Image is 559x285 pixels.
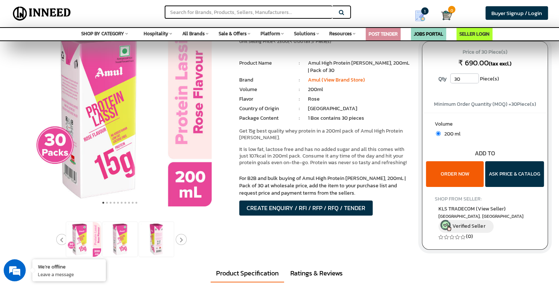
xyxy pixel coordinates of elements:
a: Amul (View Brand Store) [308,76,365,84]
li: Product Name [239,59,291,67]
li: Flavor [239,95,291,103]
button: 3 [109,199,112,206]
a: POST TENDER [369,30,398,37]
li: 200ml [308,86,411,93]
li: Volume [239,86,291,93]
p: For B2B and bulk buying of Amul High Protein [PERSON_NAME], 200mL | Pack of 30 at wholesale price... [239,175,411,197]
li: : [291,115,308,122]
div: Unit Selling Price: ( Tax ) [239,39,411,45]
a: KLS TRADECOM (View Seller) [GEOGRAPHIC_DATA], [GEOGRAPHIC_DATA] Verified Seller [438,205,531,233]
li: Country of Origin [239,105,291,112]
li: Rose [308,95,411,103]
img: Show My Quotes [415,10,426,21]
h4: SHOP FROM SELLER: [435,196,535,202]
button: 9 [131,199,135,206]
li: : [291,59,308,67]
button: 1 [101,199,105,206]
span: Price of 30 Piece(s) [429,46,541,58]
span: Sale & Offers [219,30,247,37]
img: Cart [441,10,452,21]
img: inneed-verified-seller-icon.png [440,220,451,231]
span: SHOP BY CATEGORY [81,30,124,37]
li: Package Content [239,115,291,122]
button: 4 [112,199,116,206]
div: ADD TO [422,149,548,158]
li: [GEOGRAPHIC_DATA] [308,105,411,112]
span: Piece(s) [480,73,499,84]
button: 2 [105,199,109,206]
button: 8 [127,199,131,206]
div: We're offline [38,263,100,270]
img: salesiqlogo_leal7QplfZFryJ6FIlVepeu7OftD7mt8q6exU6-34PB8prfIgodN67KcxXM9Y7JQ_.png [51,193,56,197]
button: Previous [56,234,67,245]
a: SELLER LOGIN [459,30,490,37]
span: (tax excl.) [489,60,512,68]
textarea: Type your message and click 'Submit' [4,201,140,226]
button: 10 [135,199,138,206]
div: Leave a message [38,41,123,51]
button: 6 [120,199,123,206]
a: JOBS PORTAL [414,30,443,37]
li: Brand [239,76,291,84]
img: Inneed.Market [10,4,74,23]
button: 5 [116,199,120,206]
span: ₹ 23.00 [273,38,288,45]
li: : [291,86,308,93]
img: Amul High Protein Rose Lassi, 200mL [139,222,174,257]
button: 7 [123,199,127,206]
img: logo_Zg8I0qSkbAqR2WFHt3p6CTuqpyXMFPubPcD2OT02zFN43Cy9FUNNG3NEPhM_Q1qe_.png [12,44,31,48]
img: Amul High Protein Rose Lassi, 200mL [28,23,212,206]
a: Cart 0 [441,7,447,24]
a: Buyer Signup / Login [485,6,548,20]
span: Solutions [294,30,315,37]
span: 0 [448,6,455,13]
a: (0) [466,232,473,240]
button: CREATE ENQUIRY / RFI / RFP / RFQ / TENDER [239,201,373,216]
a: my Quotes 1 [405,7,441,24]
a: Product Specification [211,265,284,282]
span: ₹ 690.00 [458,57,489,68]
li: Amul High Protein [PERSON_NAME], 200mL | Pack of 30 [308,59,411,74]
li: : [291,105,308,112]
span: Verified Seller [452,222,485,230]
span: 30 [511,100,517,108]
span: KLS TRADECOM [438,205,505,213]
button: ORDER NOW [426,161,484,187]
li: 1 Box contains 30 pieces [308,115,411,122]
span: Platform [261,30,280,37]
span: All Brands [182,30,205,37]
span: ₹ 0.00 [290,38,303,45]
p: Leave a message [38,271,100,278]
em: Driven by SalesIQ [58,192,93,198]
span: Minimum Order Quantity (MOQ) = Piece(s) [434,100,536,108]
button: ASK PRICE & CATALOG [485,161,544,187]
span: Hospitality [144,30,168,37]
span: East Delhi [438,213,531,220]
span: Resources [329,30,352,37]
div: Minimize live chat window [121,4,138,21]
em: Submit [108,226,133,236]
p: Get 15g best quality whey protein in a 200ml pack of Amul High Protein [PERSON_NAME]. [239,128,411,141]
li: : [291,76,308,84]
a: Ratings & Reviews [285,265,348,282]
img: Amul High Protein Rose Lassi, 200mL [103,222,137,257]
span: Buyer Signup / Login [491,9,542,17]
span: 200 ml [441,130,461,138]
img: Amul High Protein Rose Lassi, 200mL [66,222,101,257]
p: It is low fat, lactose free and has no added sugar and all this comes with just 107kcal in 200ml ... [239,146,411,166]
label: Qty [435,73,450,84]
span: 1 [421,7,429,15]
input: Search for Brands, Products, Sellers, Manufacturers... [165,6,332,19]
li: : [291,95,308,103]
button: Next [176,234,187,245]
span: We are offline. Please leave us a message. [15,93,128,167]
label: Volume [435,120,535,130]
span: / Piece(s) [313,38,331,45]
